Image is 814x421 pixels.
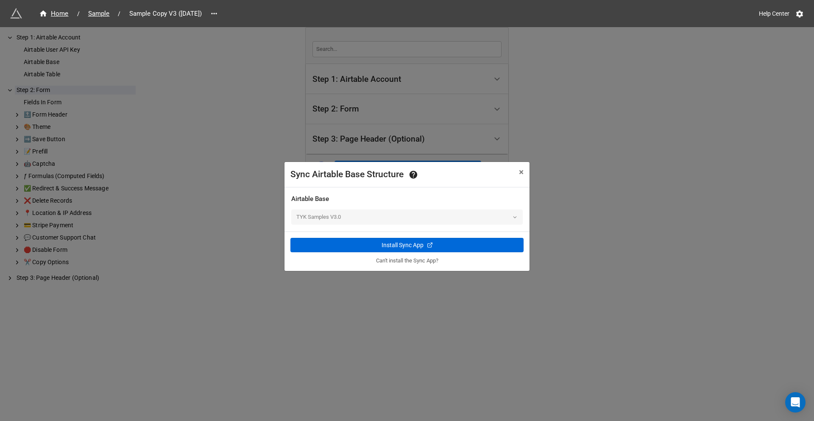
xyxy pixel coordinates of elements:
div: Home [39,9,69,19]
span: × [519,167,524,177]
div: Sync Airtable Base Structure [290,168,500,181]
nav: breadcrumb [34,8,207,19]
a: Can't install the Sync App? [376,257,438,264]
a: Install Sync App [290,238,524,252]
li: / [118,9,120,18]
div: Airtable Base [291,194,523,204]
img: miniextensions-icon.73ae0678.png [10,8,22,20]
a: Help Center [753,6,795,21]
li: / [77,9,80,18]
div: Install Sync App [382,241,424,250]
div: Open Intercom Messenger [785,392,806,413]
span: Sample [83,9,115,19]
span: Sample Copy V3 ([DATE]) [124,9,207,19]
